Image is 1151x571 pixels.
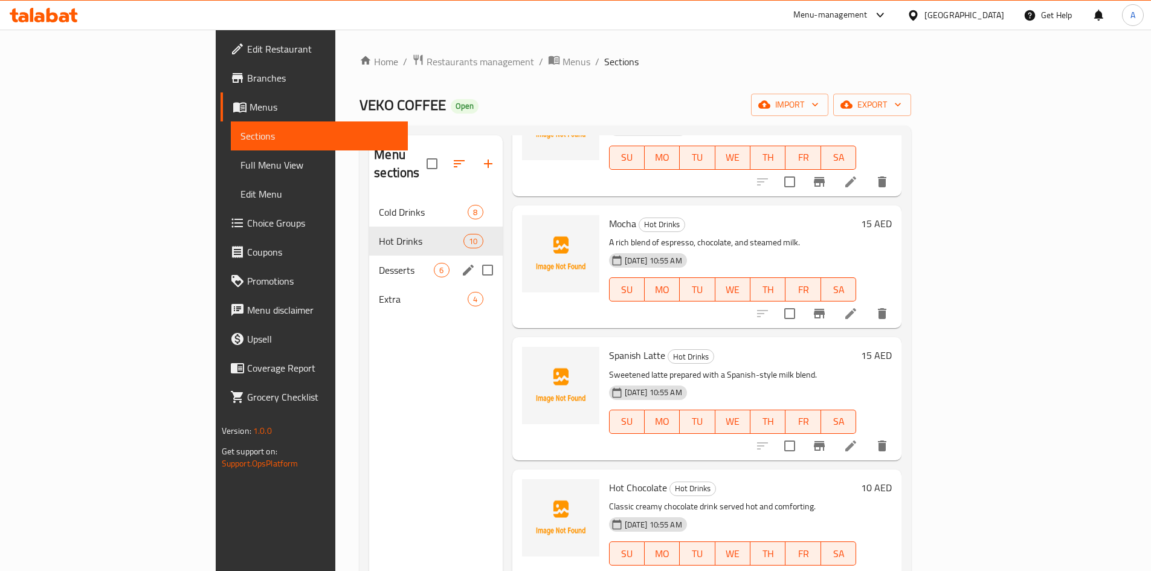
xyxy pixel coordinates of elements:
button: WE [715,146,750,170]
a: Coverage Report [221,353,408,382]
a: Menus [221,92,408,121]
a: Edit menu item [843,439,858,453]
p: Sweetened latte prepared with a Spanish-style milk blend. [609,367,857,382]
button: FR [785,541,821,566]
span: Spanish Latte [609,346,665,364]
div: Desserts6edit [369,256,502,285]
span: import [761,97,819,112]
span: Hot Drinks [639,218,685,231]
button: TH [750,541,785,566]
span: Hot Chocolate [609,479,667,497]
h6: 15 AED [861,347,892,364]
p: Classic creamy chocolate drink served hot and comforting. [609,499,857,514]
button: SA [821,146,856,170]
span: Mocha [609,215,636,233]
nav: breadcrumb [359,54,911,69]
span: Coverage Report [247,361,398,375]
span: Get support on: [222,444,277,459]
span: SU [614,545,640,563]
a: Choice Groups [221,208,408,237]
div: Menu-management [793,8,868,22]
span: Restaurants management [427,54,534,69]
span: Edit Menu [240,187,398,201]
button: delete [868,167,897,196]
span: Version: [222,423,251,439]
span: FR [790,545,816,563]
nav: Menu sections [369,193,502,318]
span: TU [685,413,710,430]
span: MO [650,149,675,166]
div: items [468,292,483,306]
a: Support.OpsPlatform [222,456,298,471]
a: Grocery Checklist [221,382,408,411]
button: SU [609,277,645,302]
a: Restaurants management [412,54,534,69]
button: MO [645,277,680,302]
button: edit [459,261,477,279]
button: FR [785,146,821,170]
span: Full Menu View [240,158,398,172]
button: MO [645,410,680,434]
span: 4 [468,294,482,305]
button: SU [609,410,645,434]
span: FR [790,281,816,298]
span: [DATE] 10:55 AM [620,387,687,398]
button: TU [680,146,715,170]
a: Edit Restaurant [221,34,408,63]
span: SU [614,281,640,298]
button: delete [868,431,897,460]
span: Select to update [777,301,802,326]
div: Hot Drinks10 [369,227,502,256]
span: TU [685,149,710,166]
span: Desserts [379,263,434,277]
button: Branch-specific-item [805,167,834,196]
span: TH [755,413,781,430]
span: Promotions [247,274,398,288]
span: Grocery Checklist [247,390,398,404]
span: MO [650,545,675,563]
span: Edit Restaurant [247,42,398,56]
button: TU [680,410,715,434]
a: Full Menu View [231,150,408,179]
a: Edit Menu [231,179,408,208]
div: Hot Drinks [668,349,714,364]
div: Extra4 [369,285,502,314]
span: SA [826,413,851,430]
span: Menus [563,54,590,69]
button: TU [680,541,715,566]
span: A [1130,8,1135,22]
span: WE [720,413,746,430]
span: 1.0.0 [253,423,272,439]
button: export [833,94,911,116]
button: delete [868,299,897,328]
span: 10 [464,236,482,247]
span: FR [790,413,816,430]
span: MO [650,281,675,298]
div: Hot Drinks [639,218,685,232]
button: SA [821,541,856,566]
button: FR [785,410,821,434]
li: / [595,54,599,69]
span: Choice Groups [247,216,398,230]
span: SA [826,149,851,166]
span: SA [826,281,851,298]
button: SA [821,277,856,302]
span: Branches [247,71,398,85]
span: Select to update [777,169,802,195]
span: Select all sections [419,151,445,176]
span: 8 [468,207,482,218]
span: Sections [240,129,398,143]
a: Menu disclaimer [221,295,408,324]
div: [GEOGRAPHIC_DATA] [924,8,1004,22]
button: Branch-specific-item [805,299,834,328]
button: Branch-specific-item [805,431,834,460]
span: Coupons [247,245,398,259]
a: Menus [548,54,590,69]
img: Spanish Latte [522,347,599,424]
span: Hot Drinks [670,482,715,495]
span: Open [451,101,479,111]
button: SU [609,541,645,566]
span: SU [614,149,640,166]
span: [DATE] 10:55 AM [620,255,687,266]
span: WE [720,545,746,563]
